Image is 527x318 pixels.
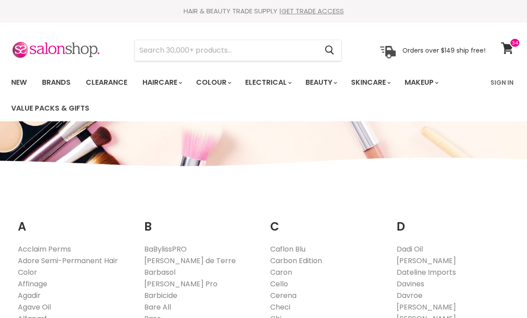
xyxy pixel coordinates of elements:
a: BaBylissPRO [144,244,187,254]
a: GET TRADE ACCESS [281,6,344,16]
a: Skincare [344,73,396,92]
ul: Main menu [4,70,485,121]
h2: A [18,206,131,236]
a: Electrical [238,73,297,92]
p: Orders over $149 ship free! [402,46,485,54]
a: [PERSON_NAME] [397,256,456,266]
input: Search [135,40,318,61]
a: Caron [270,267,292,277]
a: Carbon Edition [270,256,322,266]
a: Makeup [398,73,444,92]
a: Affinage [18,279,47,289]
a: Barbasol [144,267,176,277]
button: Search [318,40,341,61]
a: Adore Semi-Permanent Hair Color [18,256,118,277]
a: Value Packs & Gifts [4,99,96,118]
a: [PERSON_NAME] [397,302,456,312]
a: Colour [189,73,237,92]
a: Checi [270,302,290,312]
a: Barbicide [144,290,177,301]
a: [PERSON_NAME] de Terre [144,256,236,266]
a: Sign In [485,73,519,92]
form: Product [134,40,342,61]
a: Acclaim Perms [18,244,71,254]
a: Agave Oil [18,302,51,312]
h2: D [397,206,510,236]
a: [PERSON_NAME] Pro [144,279,217,289]
a: Beauty [299,73,343,92]
a: Cerena [270,290,297,301]
h2: C [270,206,383,236]
a: Brands [35,73,77,92]
h2: B [144,206,257,236]
a: Caflon Blu [270,244,305,254]
a: Dateline Imports [397,267,456,277]
a: Cello [270,279,288,289]
a: Agadir [18,290,41,301]
a: Clearance [79,73,134,92]
a: Haircare [136,73,188,92]
a: Davines [397,279,424,289]
a: Bare All [144,302,171,312]
a: New [4,73,33,92]
a: Davroe [397,290,422,301]
a: Dadi Oil [397,244,423,254]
